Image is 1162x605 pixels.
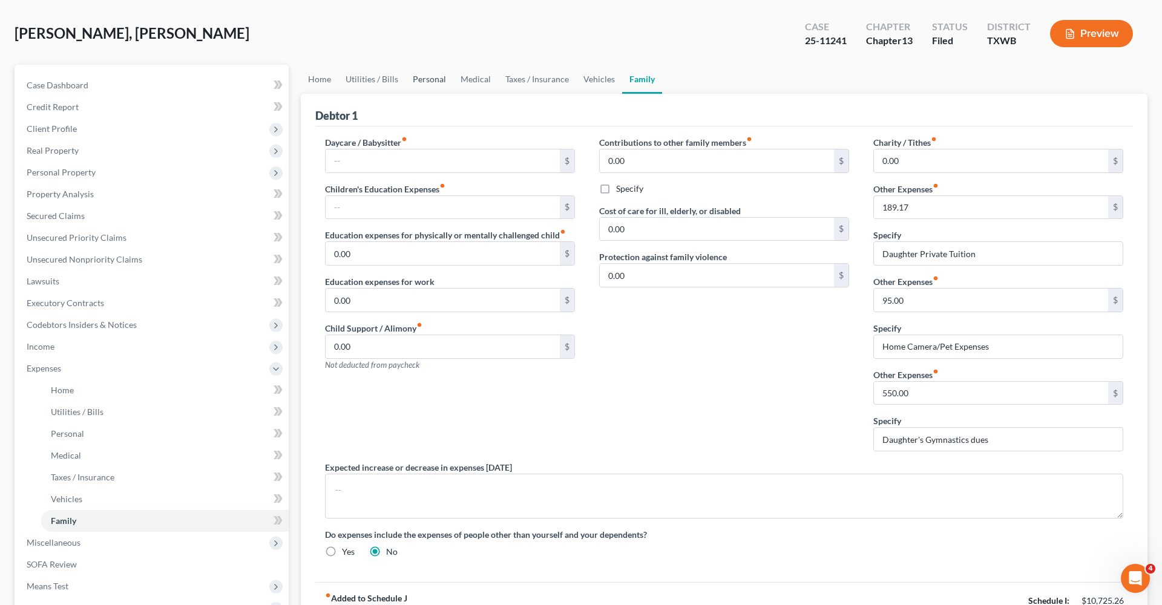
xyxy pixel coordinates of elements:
i: fiber_manual_record [933,183,939,189]
label: Education expenses for physically or mentally challenged child [325,229,566,241]
a: Credit Report [17,96,289,118]
label: Yes [342,546,355,558]
a: Taxes / Insurance [498,65,576,94]
div: $ [1108,149,1123,172]
span: Not deducted from paycheck [325,360,419,370]
label: Expected increase or decrease in expenses [DATE] [325,461,512,474]
span: Unsecured Priority Claims [27,232,126,243]
div: $ [560,149,574,172]
div: $ [560,196,574,219]
span: Means Test [27,581,68,591]
input: -- [874,289,1108,312]
span: Codebtors Insiders & Notices [27,319,137,330]
div: Chapter [866,20,913,34]
iframe: Intercom live chat [1121,564,1150,593]
a: Medical [453,65,498,94]
span: Unsecured Nonpriority Claims [27,254,142,264]
a: Family [622,65,662,94]
input: -- [874,149,1108,172]
label: Contributions to other family members [599,136,752,149]
label: Protection against family violence [599,250,727,263]
a: Unsecured Nonpriority Claims [17,249,289,270]
div: $ [1108,382,1123,405]
label: Specify [873,322,901,335]
span: 4 [1146,564,1155,574]
div: Debtor 1 [315,108,358,123]
span: SOFA Review [27,559,77,569]
div: Case [805,20,847,34]
i: fiber_manual_record [401,136,407,142]
input: -- [600,264,834,287]
div: $ [560,289,574,312]
label: Specify [873,229,901,241]
label: Education expenses for work [325,275,435,288]
span: Miscellaneous [27,537,80,548]
input: -- [326,242,560,265]
input: -- [600,149,834,172]
label: Children's Education Expenses [325,183,445,195]
span: Personal Property [27,167,96,177]
a: Home [301,65,338,94]
i: fiber_manual_record [439,183,445,189]
div: $ [834,218,849,241]
a: Lawsuits [17,270,289,292]
a: Secured Claims [17,205,289,227]
input: -- [326,335,560,358]
a: Taxes / Insurance [41,466,289,488]
input: -- [326,289,560,312]
input: Specify... [874,428,1123,451]
label: Cost of care for ill, elderly, or disabled [599,204,741,217]
label: Daycare / Babysitter [325,136,407,149]
div: TXWB [987,34,1031,48]
i: fiber_manual_record [746,136,752,142]
input: -- [600,218,834,241]
label: Charity / Tithes [873,136,937,149]
span: 13 [902,34,913,46]
label: Specify [873,414,901,427]
span: Income [27,341,54,352]
a: Utilities / Bills [338,65,405,94]
div: $ [1108,196,1123,219]
i: fiber_manual_record [416,322,422,328]
label: Do expenses include the expenses of people other than yourself and your dependents? [325,528,1123,541]
label: Other Expenses [873,368,939,381]
span: Personal [51,428,84,439]
span: Home [51,385,74,395]
label: Other Expenses [873,183,939,195]
span: Secured Claims [27,211,85,221]
input: Specify... [874,242,1123,265]
a: SOFA Review [17,554,289,575]
i: fiber_manual_record [933,368,939,374]
div: District [987,20,1031,34]
input: -- [326,149,560,172]
a: Family [41,510,289,532]
span: Executory Contracts [27,298,104,308]
label: Child Support / Alimony [325,322,422,335]
div: $ [560,242,574,265]
span: Case Dashboard [27,80,88,90]
a: Executory Contracts [17,292,289,314]
span: Vehicles [51,494,82,504]
div: Filed [932,34,968,48]
a: Case Dashboard [17,74,289,96]
a: Personal [405,65,453,94]
span: Lawsuits [27,276,59,286]
span: Medical [51,450,81,460]
div: $ [1108,289,1123,312]
a: Unsecured Priority Claims [17,227,289,249]
label: Specify [616,183,643,195]
i: fiber_manual_record [325,592,331,598]
span: Credit Report [27,102,79,112]
label: Other Expenses [873,275,939,288]
a: Medical [41,445,289,466]
a: Personal [41,423,289,445]
span: Utilities / Bills [51,407,103,417]
i: fiber_manual_record [931,136,937,142]
div: Status [932,20,968,34]
div: Chapter [866,34,913,48]
a: Home [41,379,289,401]
span: Real Property [27,145,79,155]
div: $ [834,149,849,172]
input: -- [874,382,1108,405]
i: fiber_manual_record [933,275,939,281]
